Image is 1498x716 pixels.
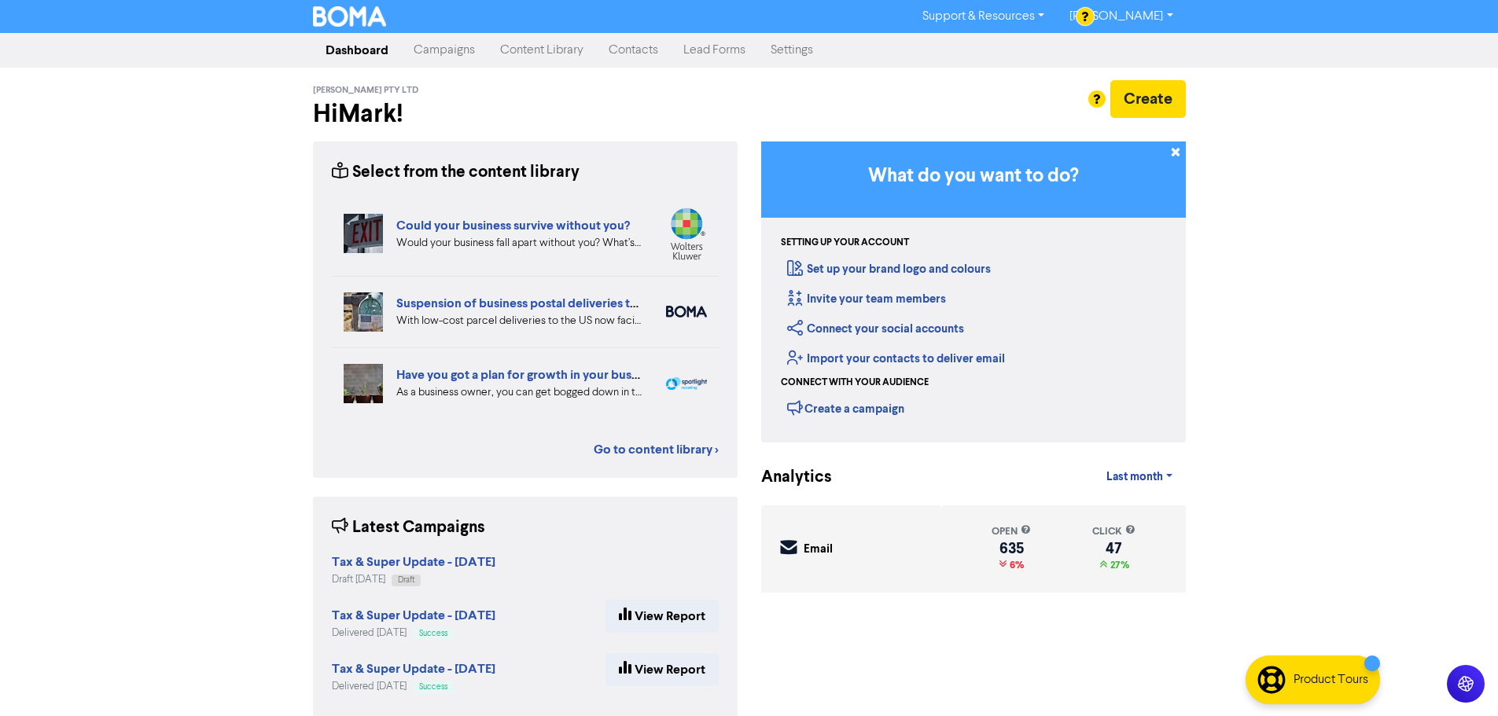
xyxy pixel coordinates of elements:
[1110,80,1186,118] button: Create
[332,608,495,623] strong: Tax & Super Update - [DATE]
[787,396,904,420] div: Create a campaign
[761,465,812,490] div: Analytics
[787,262,991,277] a: Set up your brand logo and colours
[1419,641,1498,716] iframe: Chat Widget
[785,165,1162,188] h3: What do you want to do?
[787,351,1005,366] a: Import your contacts to deliver email
[671,35,758,66] a: Lead Forms
[396,384,642,401] div: As a business owner, you can get bogged down in the demands of day-to-day business. We can help b...
[1106,470,1163,484] span: Last month
[758,35,826,66] a: Settings
[396,313,642,329] div: With low-cost parcel deliveries to the US now facing tariffs, many international postal services ...
[1092,524,1135,539] div: click
[787,292,946,307] a: Invite your team members
[992,542,1031,555] div: 635
[332,661,495,677] strong: Tax & Super Update - [DATE]
[332,160,580,185] div: Select from the content library
[313,85,418,96] span: [PERSON_NAME] Pty Ltd
[332,663,495,676] a: Tax & Super Update - [DATE]
[666,207,707,260] img: wolterskluwer
[781,236,909,250] div: Setting up your account
[594,440,719,459] a: Go to content library >
[605,653,719,686] a: View Report
[332,554,495,570] strong: Tax & Super Update - [DATE]
[396,367,665,383] a: Have you got a plan for growth in your business?
[787,321,964,336] a: Connect your social accounts
[396,235,642,252] div: Would your business fall apart without you? What’s your Plan B in case of accident, illness, or j...
[396,296,950,311] a: Suspension of business postal deliveries to the [GEOGRAPHIC_DATA]: what options do you have?
[313,99,738,129] h2: Hi Mark !
[1057,4,1185,29] a: [PERSON_NAME]
[419,630,447,637] span: Success
[419,683,447,691] span: Success
[1007,559,1024,571] span: 6%
[332,679,495,694] div: Delivered [DATE]
[804,541,833,559] div: Email
[313,35,401,66] a: Dashboard
[781,376,929,390] div: Connect with your audience
[396,218,630,233] a: Could your business survive without you?
[401,35,488,66] a: Campaigns
[313,6,387,27] img: BOMA Logo
[332,516,485,540] div: Latest Campaigns
[761,141,1186,442] div: Getting Started in BOMA
[910,4,1057,29] a: Support & Resources
[332,610,495,622] a: Tax & Super Update - [DATE]
[1094,461,1185,493] a: Last month
[1107,559,1129,571] span: 27%
[398,576,414,584] span: Draft
[332,556,495,569] a: Tax & Super Update - [DATE]
[332,572,495,587] div: Draft [DATE]
[332,626,495,641] div: Delivered [DATE]
[666,306,707,318] img: boma
[992,524,1031,539] div: open
[666,377,707,390] img: spotlight
[1092,542,1135,555] div: 47
[605,600,719,633] a: View Report
[596,35,671,66] a: Contacts
[488,35,596,66] a: Content Library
